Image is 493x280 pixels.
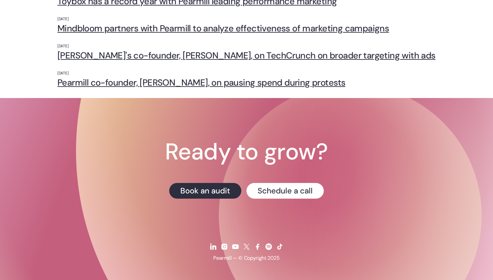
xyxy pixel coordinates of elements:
img: Tiktok icon [276,243,284,251]
a: [PERSON_NAME]'s co-founder, [PERSON_NAME], on TechCrunch on broader targeting with ads [57,50,436,60]
p: [DATE] [57,44,436,49]
a: Instagram icon [219,239,229,255]
a: Schedule a call [246,183,324,199]
p: [DATE] [57,71,436,76]
img: Instagram icon [220,243,228,251]
a: Pearmill co-founder, [PERSON_NAME], on pausing spend during protests [57,77,436,88]
img: Spotify icon [265,243,273,251]
a: Spotify icon [264,239,274,255]
a: Book an audit [169,183,241,199]
a: Mindbloom partners with Pearmill to analyze effectiveness of marketing campaigns [57,23,436,33]
p: Pearmill — © Copyright 2025 [213,255,280,262]
img: Facebook icon [254,243,261,251]
img: Youtube icon [232,243,239,251]
h1: Ready to grow? [165,140,328,163]
img: Linkedin icon [209,243,217,251]
a: Facebook icon [253,239,262,255]
a: Youtube icon [231,239,240,255]
a: Linkedin icon [208,239,218,255]
a: Tiktok icon [275,239,285,255]
p: [DATE] [57,17,436,22]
